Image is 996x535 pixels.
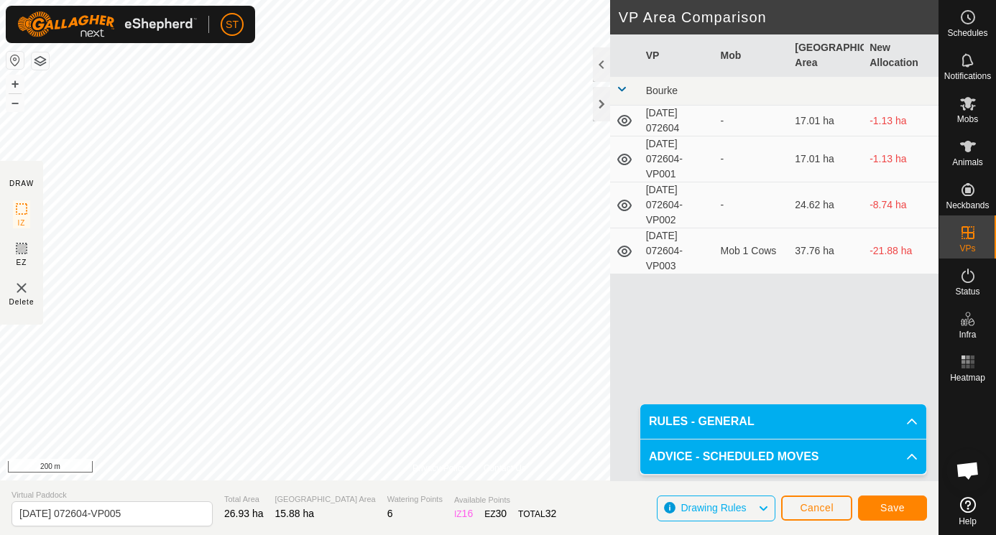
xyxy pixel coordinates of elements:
[789,228,864,274] td: 37.76 ha
[18,218,26,228] span: IZ
[275,508,315,519] span: 15.88 ha
[947,29,987,37] span: Schedules
[640,106,715,136] td: [DATE] 072604
[959,517,977,526] span: Help
[800,502,834,513] span: Cancel
[720,243,783,259] div: Mob 1 Cows
[789,136,864,182] td: 17.01 ha
[226,17,239,32] span: ST
[9,297,34,307] span: Delete
[412,462,466,475] a: Privacy Policy
[17,257,27,268] span: EZ
[959,244,975,253] span: VPs
[955,287,979,296] span: Status
[939,491,996,531] a: Help
[864,34,939,77] th: New Allocation
[646,85,678,96] span: Bourke
[864,228,939,274] td: -21.88 ha
[957,115,978,124] span: Mobs
[714,34,789,77] th: Mob
[640,404,926,439] p-accordion-header: RULES - GENERAL
[880,502,905,513] span: Save
[619,9,939,26] h2: VP Area Comparison
[518,506,556,521] div: TOTAL
[781,496,852,521] button: Cancel
[496,508,507,519] span: 30
[6,52,24,69] button: Reset Map
[6,75,24,93] button: +
[11,489,213,501] span: Virtual Paddock
[224,493,264,506] span: Total Area
[720,113,783,129] div: -
[640,136,715,182] td: [DATE] 072604-VP001
[946,449,990,492] div: Open chat
[640,34,715,77] th: VP
[17,11,197,37] img: Gallagher Logo
[864,182,939,228] td: -8.74 ha
[484,462,526,475] a: Contact Us
[640,182,715,228] td: [DATE] 072604-VP002
[649,448,819,465] span: ADVICE - SCHEDULED MOVES
[858,496,927,521] button: Save
[864,106,939,136] td: -1.13 ha
[789,34,864,77] th: [GEOGRAPHIC_DATA] Area
[387,508,393,519] span: 6
[9,178,34,189] div: DRAW
[387,493,443,506] span: Watering Points
[959,330,976,339] span: Infra
[32,52,49,70] button: Map Layers
[13,279,30,297] img: VP
[545,508,557,519] span: 32
[864,136,939,182] td: -1.13 ha
[946,201,989,210] span: Neckbands
[454,494,556,506] span: Available Points
[462,508,474,519] span: 16
[950,373,985,382] span: Heatmap
[649,413,755,430] span: RULES - GENERAL
[640,228,715,274] td: [DATE] 072604-VP003
[720,197,783,213] div: -
[681,502,746,513] span: Drawing Rules
[484,506,507,521] div: EZ
[789,182,864,228] td: 24.62 ha
[789,106,864,136] td: 17.01 ha
[720,152,783,167] div: -
[454,506,473,521] div: IZ
[952,158,983,167] span: Animals
[944,72,991,80] span: Notifications
[6,94,24,111] button: –
[224,508,264,519] span: 26.93 ha
[275,493,376,506] span: [GEOGRAPHIC_DATA] Area
[640,439,926,474] p-accordion-header: ADVICE - SCHEDULED MOVES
